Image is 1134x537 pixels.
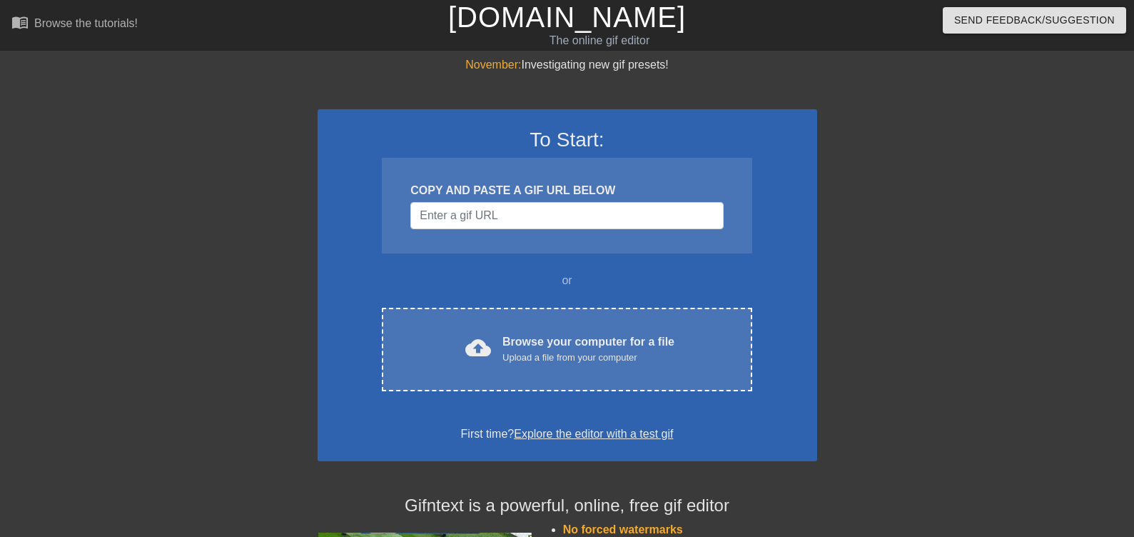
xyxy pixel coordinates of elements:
[336,128,799,152] h3: To Start:
[563,523,683,536] span: No forced watermarks
[318,496,817,516] h4: Gifntext is a powerful, online, free gif editor
[502,333,674,365] div: Browse your computer for a file
[410,182,723,199] div: COPY AND PASTE A GIF URL BELOW
[465,59,521,71] span: November:
[465,335,491,361] span: cloud_upload
[318,56,817,74] div: Investigating new gif presets!
[502,351,674,365] div: Upload a file from your computer
[448,1,686,33] a: [DOMAIN_NAME]
[385,32,814,49] div: The online gif editor
[11,14,29,31] span: menu_book
[336,426,799,443] div: First time?
[410,202,723,229] input: Username
[34,17,138,29] div: Browse the tutorials!
[954,11,1115,29] span: Send Feedback/Suggestion
[11,14,138,36] a: Browse the tutorials!
[355,272,780,289] div: or
[514,428,673,440] a: Explore the editor with a test gif
[943,7,1126,34] button: Send Feedback/Suggestion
